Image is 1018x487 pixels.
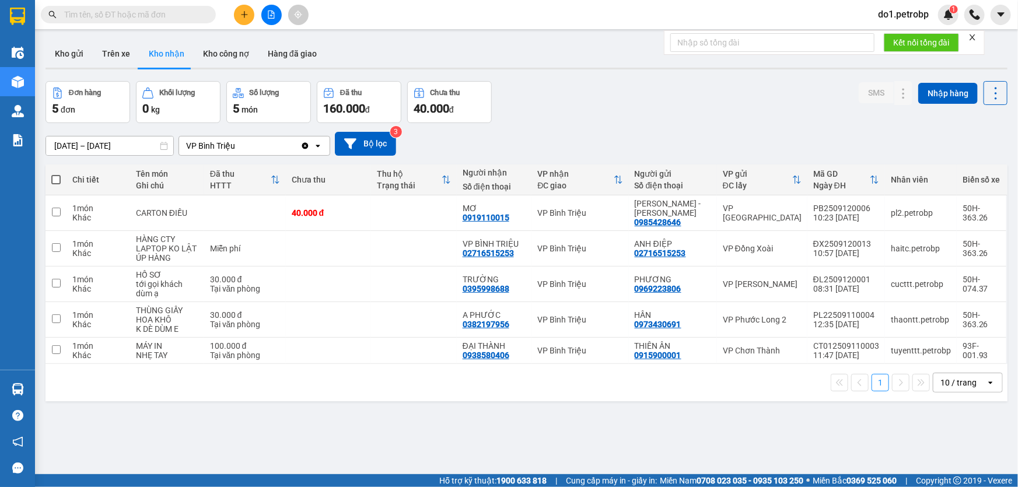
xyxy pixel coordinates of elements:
[136,279,198,298] div: tới gọi khách dùm ạ
[635,181,711,190] div: Số điện thoại
[242,105,258,114] span: món
[996,9,1006,20] span: caret-down
[12,47,24,59] img: warehouse-icon
[267,10,275,19] span: file-add
[250,89,279,97] div: Số lượng
[660,474,803,487] span: Miền Nam
[963,341,1000,360] div: 93F-001.93
[463,310,526,320] div: A PHƯỚC
[813,320,879,329] div: 12:35 [DATE]
[670,33,874,52] input: Nhập số tổng đài
[210,351,280,360] div: Tại văn phòng
[717,164,807,195] th: Toggle SortBy
[635,284,681,293] div: 0969223806
[136,181,198,190] div: Ghi chú
[136,270,198,279] div: HỒ SƠ
[226,81,311,123] button: Số lượng5món
[210,320,280,329] div: Tại văn phòng
[635,351,681,360] div: 0915900001
[813,239,879,248] div: ĐX2509120013
[136,324,198,334] div: K DÈ DÙM E
[194,40,258,68] button: Kho công nợ
[151,105,160,114] span: kg
[813,351,879,360] div: 11:47 [DATE]
[69,89,101,97] div: Đơn hàng
[136,234,198,244] div: HÀNG CTY
[496,476,547,485] strong: 1900 633 818
[292,175,366,184] div: Chưa thu
[963,204,1000,222] div: 50H-363.26
[537,346,622,355] div: VP Bình Triệu
[891,175,951,184] div: Nhân viên
[12,463,23,474] span: message
[61,105,75,114] span: đơn
[48,10,57,19] span: search
[46,136,173,155] input: Select a date range.
[813,474,897,487] span: Miền Bắc
[723,244,802,253] div: VP Đồng Xoài
[234,5,254,25] button: plus
[463,239,526,248] div: VP BÌNH TRIỆU
[891,315,951,324] div: thaontt.petrobp
[813,248,879,258] div: 10:57 [DATE]
[210,275,280,284] div: 30.000 đ
[537,208,622,218] div: VP Bình Triệu
[294,10,302,19] span: aim
[439,474,547,487] span: Hỗ trợ kỹ thuật:
[136,169,198,178] div: Tên món
[72,341,124,351] div: 1 món
[463,213,509,222] div: 0919110015
[723,315,802,324] div: VP Phước Long 2
[449,105,454,114] span: đ
[72,248,124,258] div: Khác
[72,284,124,293] div: Khác
[136,208,198,218] div: CARTON ĐIỀU
[813,275,879,284] div: ĐL2509120001
[72,239,124,248] div: 1 món
[72,213,124,222] div: Khác
[377,169,442,178] div: Thu hộ
[884,33,959,52] button: Kết nối tổng đài
[136,81,221,123] button: Khối lượng0kg
[869,7,938,22] span: do1.petrobp
[723,181,792,190] div: ĐC lấy
[991,5,1011,25] button: caret-down
[905,474,907,487] span: |
[635,169,711,178] div: Người gửi
[635,275,711,284] div: PHƯƠNG
[340,89,362,97] div: Đã thu
[72,204,124,213] div: 1 món
[723,204,802,222] div: VP [GEOGRAPHIC_DATA]
[813,169,870,178] div: Mã GD
[963,275,1000,293] div: 50H-074.37
[635,310,711,320] div: HÂN
[566,474,657,487] span: Cung cấp máy in - giấy in:
[813,310,879,320] div: PL22509110004
[233,101,239,115] span: 5
[970,9,980,20] img: phone-icon
[963,175,1000,184] div: Biển số xe
[723,346,802,355] div: VP Chơn Thành
[136,341,198,351] div: MÁY IN
[46,81,130,123] button: Đơn hàng5đơn
[891,279,951,289] div: cucttt.petrobp
[940,377,977,388] div: 10 / trang
[210,181,271,190] div: HTTT
[240,10,249,19] span: plus
[953,477,961,485] span: copyright
[950,5,958,13] sup: 1
[288,5,309,25] button: aim
[371,164,457,195] th: Toggle SortBy
[463,284,509,293] div: 0395998688
[968,33,977,41] span: close
[335,132,396,156] button: Bộ lọc
[210,169,271,178] div: Đã thu
[72,275,124,284] div: 1 món
[859,82,894,103] button: SMS
[10,8,25,25] img: logo-vxr
[807,164,885,195] th: Toggle SortBy
[93,40,139,68] button: Trên xe
[635,239,711,248] div: ANH ĐIỆP
[12,383,24,395] img: warehouse-icon
[204,164,286,195] th: Toggle SortBy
